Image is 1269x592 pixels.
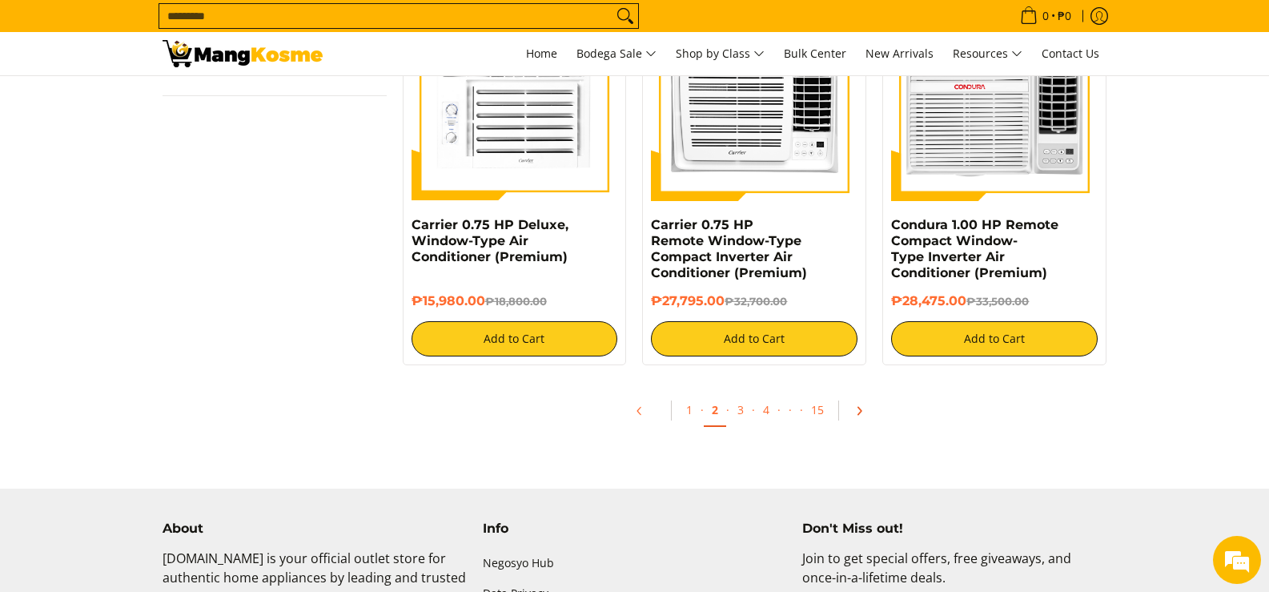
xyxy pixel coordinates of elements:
textarea: Type your message and hit 'Enter' [8,409,305,465]
a: 3 [729,394,752,425]
span: We're online! [93,187,221,349]
a: Negosyo Hub [483,549,787,579]
a: Condura 1.00 HP Remote Compact Window-Type Inverter Air Conditioner (Premium) [891,217,1058,280]
span: · [701,402,704,417]
span: Shop by Class [676,44,765,64]
span: · [800,402,803,417]
del: ₱33,500.00 [966,295,1029,308]
span: · [777,402,781,417]
a: Resources [945,32,1030,75]
span: Home [526,46,557,61]
img: Bodega Sale Aircon l Mang Kosme: Home Appliances Warehouse Sale | Page 2 [163,40,323,67]
button: Add to Cart [651,321,857,356]
a: New Arrivals [857,32,942,75]
ul: Pagination [395,389,1115,441]
span: · [726,402,729,417]
div: Minimize live chat window [263,8,301,46]
span: Contact Us [1042,46,1099,61]
span: Resources [953,44,1022,64]
span: New Arrivals [865,46,934,61]
h6: ₱27,795.00 [651,293,857,309]
span: · [781,394,800,425]
a: Carrier 0.75 HP Remote Window-Type Compact Inverter Air Conditioner (Premium) [651,217,807,280]
span: • [1015,7,1076,25]
button: Search [612,4,638,28]
span: Bulk Center [784,46,846,61]
h4: About [163,521,467,537]
h6: ₱15,980.00 [412,293,618,309]
button: Add to Cart [891,321,1098,356]
a: 1 [678,394,701,425]
del: ₱32,700.00 [725,295,787,308]
span: ₱0 [1055,10,1074,22]
a: 4 [755,394,777,425]
nav: Main Menu [339,32,1107,75]
a: Shop by Class [668,32,773,75]
a: Bodega Sale [568,32,665,75]
h4: Info [483,521,787,537]
span: 0 [1040,10,1051,22]
del: ₱18,800.00 [485,295,547,308]
a: Home [518,32,565,75]
a: Bulk Center [776,32,854,75]
a: 2 [704,394,726,427]
span: Bodega Sale [576,44,657,64]
button: Add to Cart [412,321,618,356]
div: Chat with us now [83,90,269,111]
a: Contact Us [1034,32,1107,75]
h4: Don't Miss out! [802,521,1106,537]
a: Carrier 0.75 HP Deluxe, Window-Type Air Conditioner (Premium) [412,217,568,264]
h6: ₱28,475.00 [891,293,1098,309]
span: · [752,402,755,417]
a: 15 [803,394,832,425]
